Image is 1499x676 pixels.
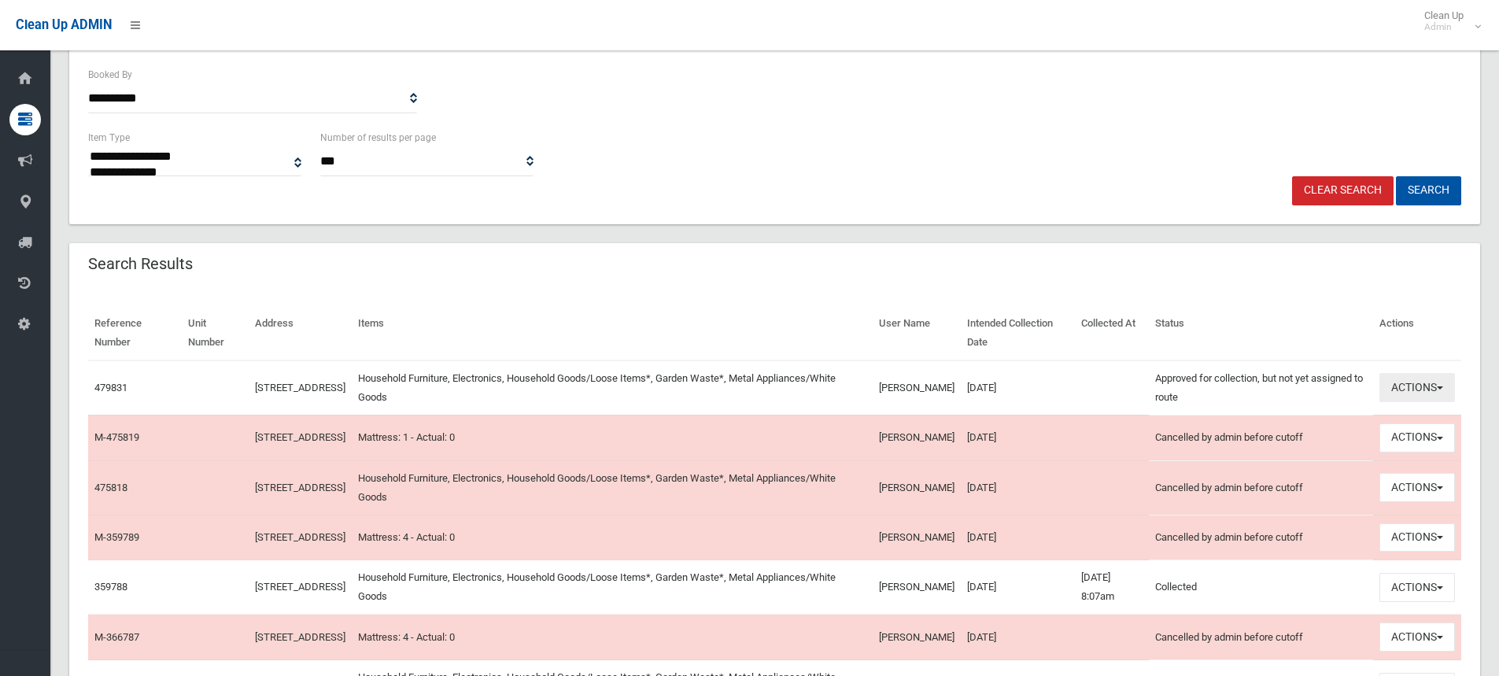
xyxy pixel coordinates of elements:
span: Clean Up [1416,9,1479,33]
td: Household Furniture, Electronics, Household Goods/Loose Items*, Garden Waste*, Metal Appliances/W... [352,560,873,615]
th: Unit Number [182,306,249,360]
a: [STREET_ADDRESS] [255,382,345,393]
td: Mattress: 4 - Actual: 0 [352,515,873,560]
th: Reference Number [88,306,182,360]
button: Actions [1379,423,1455,453]
td: [DATE] [961,360,1075,416]
th: Items [352,306,873,360]
a: M-366787 [94,631,139,643]
th: Status [1149,306,1373,360]
td: [DATE] [961,560,1075,615]
td: Cancelled by admin before cutoff [1149,415,1373,460]
td: [PERSON_NAME] [873,560,961,615]
td: [PERSON_NAME] [873,460,961,515]
a: [STREET_ADDRESS] [255,482,345,493]
button: Actions [1379,523,1455,552]
button: Search [1396,176,1461,205]
a: [STREET_ADDRESS] [255,581,345,593]
label: Item Type [88,129,130,146]
small: Admin [1424,21,1464,33]
th: Address [249,306,352,360]
a: 359788 [94,581,127,593]
a: M-475819 [94,431,139,443]
td: Household Furniture, Electronics, Household Goods/Loose Items*, Garden Waste*, Metal Appliances/W... [352,360,873,416]
td: Collected [1149,560,1373,615]
button: Actions [1379,373,1455,402]
a: 479831 [94,382,127,393]
td: [DATE] [961,415,1075,460]
a: [STREET_ADDRESS] [255,631,345,643]
td: Approved for collection, but not yet assigned to route [1149,360,1373,416]
button: Actions [1379,622,1455,652]
button: Actions [1379,573,1455,602]
a: M-359789 [94,531,139,543]
td: Mattress: 1 - Actual: 0 [352,415,873,460]
td: [PERSON_NAME] [873,360,961,416]
th: User Name [873,306,961,360]
label: Booked By [88,66,132,83]
td: [DATE] [961,515,1075,560]
th: Intended Collection Date [961,306,1075,360]
td: Household Furniture, Electronics, Household Goods/Loose Items*, Garden Waste*, Metal Appliances/W... [352,460,873,515]
span: Clean Up ADMIN [16,17,112,32]
td: Cancelled by admin before cutoff [1149,615,1373,660]
td: [PERSON_NAME] [873,615,961,660]
a: [STREET_ADDRESS] [255,431,345,443]
td: [DATE] [961,460,1075,515]
a: 475818 [94,482,127,493]
a: Clear Search [1292,176,1394,205]
td: [DATE] 8:07am [1075,560,1150,615]
th: Actions [1373,306,1461,360]
td: [PERSON_NAME] [873,515,961,560]
td: Mattress: 4 - Actual: 0 [352,615,873,660]
td: Cancelled by admin before cutoff [1149,460,1373,515]
a: [STREET_ADDRESS] [255,531,345,543]
td: Cancelled by admin before cutoff [1149,515,1373,560]
label: Number of results per page [320,129,436,146]
td: [PERSON_NAME] [873,415,961,460]
th: Collected At [1075,306,1150,360]
td: [DATE] [961,615,1075,660]
header: Search Results [69,249,212,279]
button: Actions [1379,473,1455,502]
